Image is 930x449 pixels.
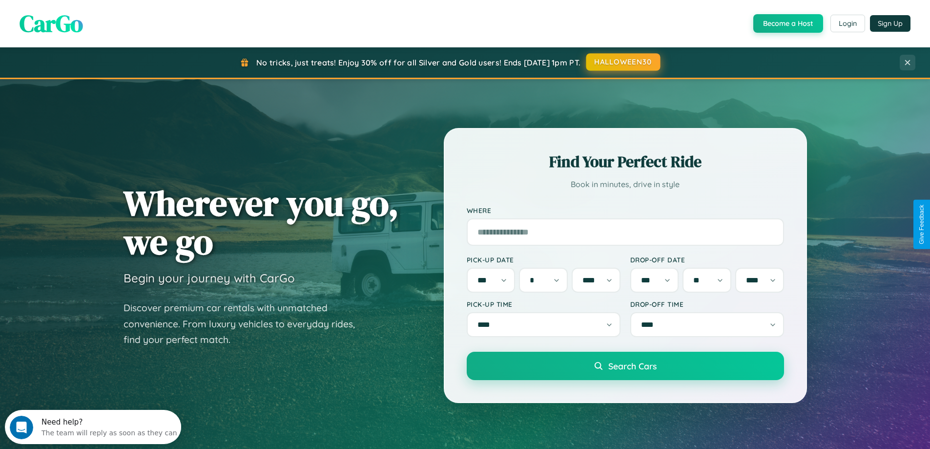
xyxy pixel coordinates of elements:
[4,4,182,31] div: Open Intercom Messenger
[467,177,784,192] p: Book in minutes, drive in style
[10,416,33,439] iframe: Intercom live chat
[5,410,181,444] iframe: Intercom live chat discovery launcher
[467,206,784,214] label: Where
[753,14,823,33] button: Become a Host
[870,15,910,32] button: Sign Up
[586,53,661,71] button: HALLOWEEN30
[37,16,172,26] div: The team will reply as soon as they can
[124,300,368,348] p: Discover premium car rentals with unmatched convenience. From luxury vehicles to everyday rides, ...
[830,15,865,32] button: Login
[608,361,657,371] span: Search Cars
[630,256,784,264] label: Drop-off Date
[37,8,172,16] div: Need help?
[20,7,83,40] span: CarGo
[256,58,580,67] span: No tricks, just treats! Enjoy 30% off for all Silver and Gold users! Ends [DATE] 1pm PT.
[124,184,399,261] h1: Wherever you go, we go
[467,352,784,380] button: Search Cars
[467,256,620,264] label: Pick-up Date
[467,300,620,308] label: Pick-up Time
[467,151,784,172] h2: Find Your Perfect Ride
[918,205,925,244] div: Give Feedback
[124,271,295,285] h3: Begin your journey with CarGo
[630,300,784,308] label: Drop-off Time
